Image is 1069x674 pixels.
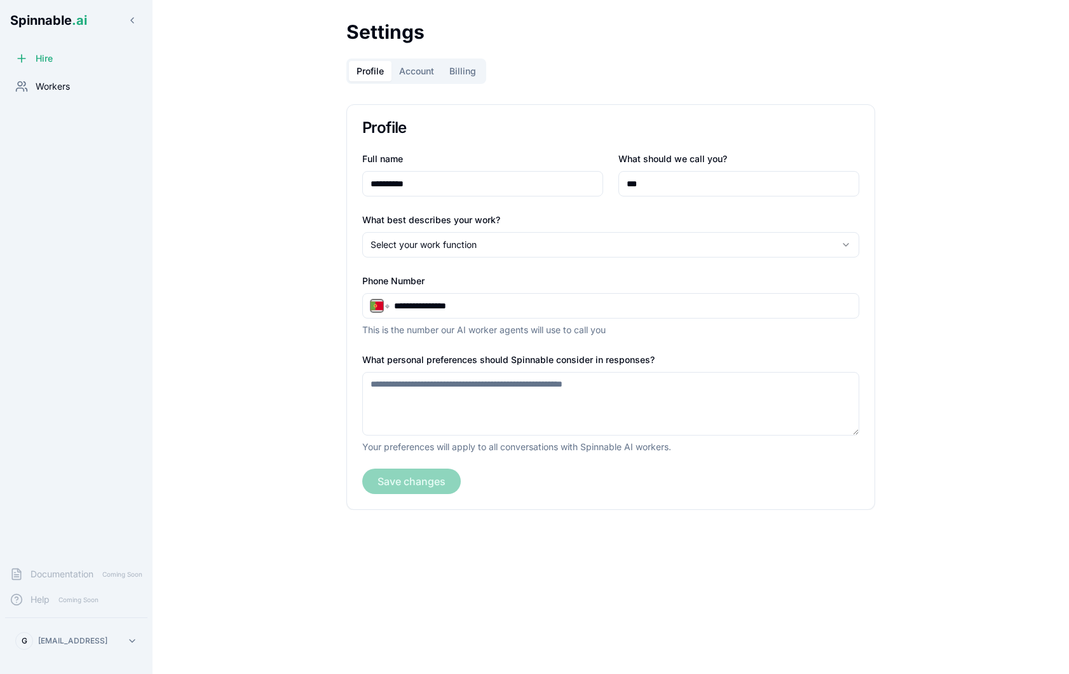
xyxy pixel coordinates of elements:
span: Spinnable [10,13,87,28]
h3: Profile [362,120,859,135]
label: Phone Number [362,275,425,286]
button: Profile [349,61,392,81]
span: .ai [72,13,87,28]
label: What personal preferences should Spinnable consider in responses? [362,354,655,365]
label: Full name [362,153,403,164]
span: Help [31,593,50,606]
span: Documentation [31,568,93,581]
h1: Settings [346,20,875,43]
label: What best describes your work? [362,214,500,225]
span: Coming Soon [99,568,146,581]
span: Workers [36,80,70,93]
button: Billing [442,61,484,81]
button: G[EMAIL_ADDRESS] [10,628,142,654]
span: G [22,636,27,646]
span: Coming Soon [55,594,102,606]
p: This is the number our AI worker agents will use to call you [362,324,859,336]
button: Account [392,61,442,81]
p: Your preferences will apply to all conversations with Spinnable AI workers. [362,441,859,453]
label: What should we call you? [618,153,727,164]
p: [EMAIL_ADDRESS] [38,636,107,646]
span: Hire [36,52,53,65]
